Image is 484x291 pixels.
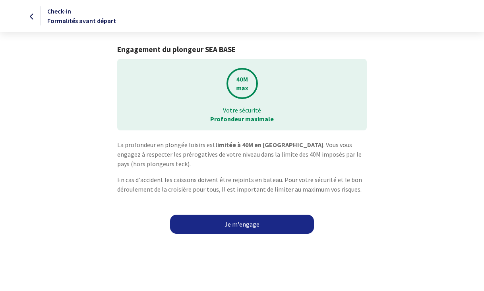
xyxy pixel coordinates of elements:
p: En cas d'accident les caissons doivent être rejoints en bateau. Pour votre sécurité et le bon dér... [117,175,366,194]
p: Votre sécurité [123,106,361,114]
a: Je m'engage [170,215,314,234]
h1: Engagement du plongeur SEA BASE [117,45,366,54]
span: Check-in Formalités avant départ [47,7,116,25]
strong: limitée à 40M en [GEOGRAPHIC_DATA] [215,141,323,149]
strong: Profondeur maximale [210,115,274,123]
p: La profondeur en plongée loisirs est . Vous vous engagez à respecter les prérogatives de votre ni... [117,140,366,169]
